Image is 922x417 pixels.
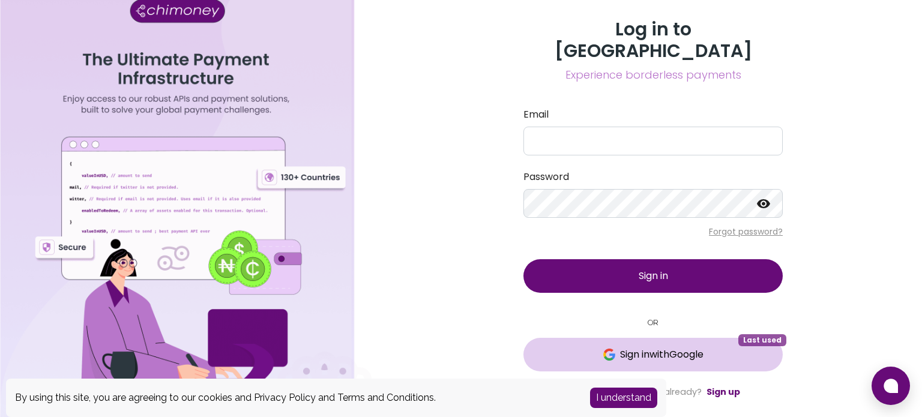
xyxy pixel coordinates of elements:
button: GoogleSign inwithGoogleLast used [523,338,783,371]
button: Sign in [523,259,783,293]
small: OR [523,317,783,328]
span: Experience borderless payments [523,67,783,83]
button: Accept cookies [590,388,657,408]
span: Last used [738,334,786,346]
p: Forgot password? [523,226,783,238]
label: Email [523,107,783,122]
img: Google [603,349,615,361]
a: Sign up [707,386,740,398]
a: Terms and Conditions [337,392,434,403]
span: Sign in with Google [620,347,704,362]
div: By using this site, you are agreeing to our cookies and and . [15,391,572,405]
label: Password [523,170,783,184]
button: Open chat window [872,367,910,405]
a: Privacy Policy [254,392,316,403]
h3: Log in to [GEOGRAPHIC_DATA] [523,19,783,62]
span: Sign in [639,269,668,283]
